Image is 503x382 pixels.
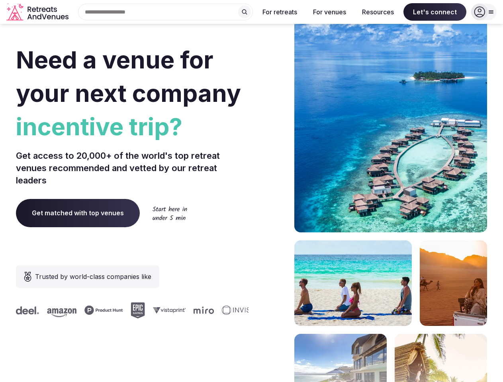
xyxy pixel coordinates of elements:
span: incentive trip? [16,110,249,143]
span: Trusted by world-class companies like [35,272,151,281]
a: Visit the homepage [6,3,70,21]
svg: Retreats and Venues company logo [6,3,70,21]
svg: Epic Games company logo [129,302,144,318]
svg: Deel company logo [15,306,38,314]
svg: Invisible company logo [221,306,264,315]
img: woman sitting in back of truck with camels [420,240,487,326]
button: Resources [356,3,400,21]
a: Get matched with top venues [16,199,140,227]
p: Get access to 20,000+ of the world's top retreat venues recommended and vetted by our retreat lea... [16,150,249,186]
svg: Miro company logo [192,306,213,314]
button: For venues [307,3,352,21]
img: Start here in under 5 min [153,206,187,220]
svg: Vistaprint company logo [152,307,184,314]
img: yoga on tropical beach [294,240,412,326]
span: Let's connect [403,3,466,21]
button: For retreats [256,3,303,21]
span: Need a venue for your next company [16,45,241,107]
